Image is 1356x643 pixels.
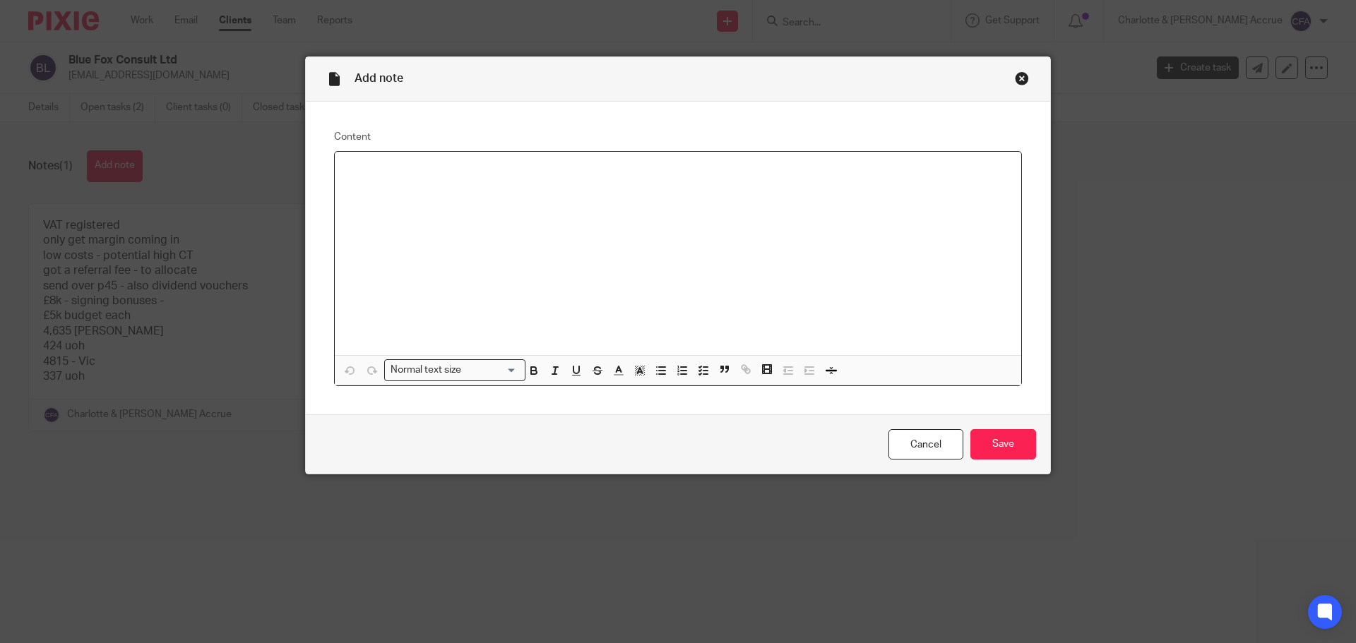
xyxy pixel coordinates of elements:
[334,130,1022,144] label: Content
[970,429,1036,459] input: Save
[384,359,525,381] div: Search for option
[888,429,963,459] a: Cancel
[466,363,517,378] input: Search for option
[388,363,465,378] span: Normal text size
[1015,71,1029,85] div: Close this dialog window
[355,73,403,84] span: Add note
